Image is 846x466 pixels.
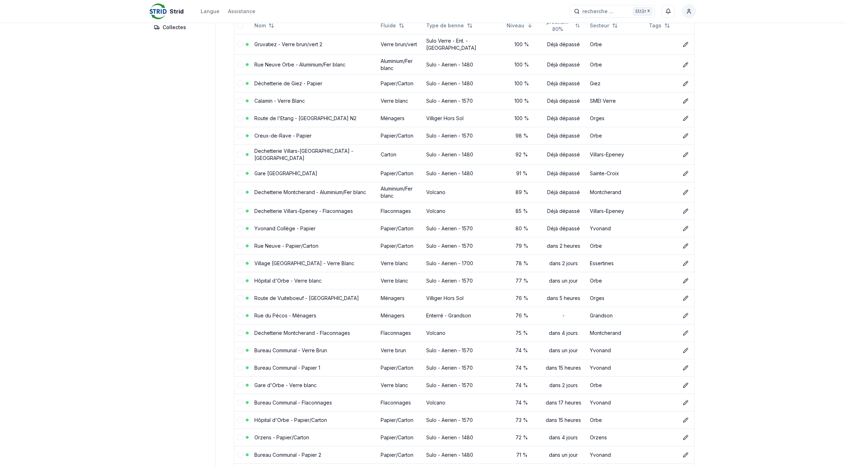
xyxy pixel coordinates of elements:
[237,133,243,139] button: select-row
[424,109,504,127] td: Villiger Hors Sol
[424,220,504,237] td: Sulo - Aerien - 1570
[507,330,537,337] div: 75 %
[254,115,356,121] a: Route de l'Etang - [GEOGRAPHIC_DATA] N2
[507,434,537,441] div: 72 %
[150,7,186,16] a: Strid
[237,452,243,458] button: select-row
[543,382,585,389] div: dans 2 jours
[254,61,345,68] a: Rue Neuve Orbe - Aluminium/Fer blanc
[378,127,423,144] td: Papier/Carton
[378,411,423,429] td: Papier/Carton
[378,92,423,109] td: Verre blanc
[424,446,504,464] td: Sulo - Aerien - 1480
[201,7,220,16] button: Langue
[237,261,243,266] button: select-row
[201,8,220,15] div: Langue
[583,8,614,15] span: recherche ...
[507,208,537,215] div: 85 %
[254,22,266,29] span: Nom
[507,277,537,284] div: 77 %
[378,109,423,127] td: Ménagers
[254,347,327,353] a: Bureau Communal - Verre Brun
[587,34,646,54] td: Orbe
[237,365,243,371] button: select-row
[543,399,585,406] div: dans 17 heures
[424,289,504,307] td: Villiger Hors Sol
[378,54,423,75] td: Aluminium/Fer blanc
[254,80,322,86] a: Déchetterie de Giez - Papier
[254,417,327,423] a: Hôpital d'Orbe - Papier/Carton
[381,22,396,29] span: Fluide
[507,41,537,48] div: 100 %
[378,324,423,342] td: Flaconnages
[543,277,585,284] div: dans un jour
[543,132,585,139] div: Déjà dépassé
[543,364,585,371] div: dans 15 heures
[543,330,585,337] div: dans 4 jours
[586,20,622,31] button: Not sorted. Click to sort ascending.
[543,189,585,196] div: Déjà dépassé
[254,382,317,388] a: Gare d'Orbe - Verre blanc
[424,429,504,446] td: Sulo - Aerien - 1480
[424,272,504,289] td: Sulo - Aerien - 1570
[507,364,537,371] div: 74 %
[254,170,317,176] a: Gare [GEOGRAPHIC_DATA]
[507,399,537,406] div: 74 %
[543,97,585,105] div: Déjà dépassé
[507,80,537,87] div: 100 %
[378,34,423,54] td: Verre brun/vert
[378,202,423,220] td: Flaconnages
[254,208,353,214] a: Dechetterie Villars-Epeney - Flaconnages
[543,260,585,267] div: dans 2 jours
[378,182,423,202] td: Aluminium/Fer blanc
[543,61,585,68] div: Déjà dépassé
[507,115,537,122] div: 100 %
[237,400,243,406] button: select-row
[543,434,585,441] div: dans 4 jours
[254,260,354,266] a: Village [GEOGRAPHIC_DATA] - Verre Blanc
[424,165,504,182] td: Sulo - Aerien - 1480
[237,98,243,104] button: select-row
[424,394,504,411] td: Volcano
[507,382,537,389] div: 74 %
[587,75,646,92] td: Giez
[378,144,423,165] td: Carton
[587,359,646,376] td: Yvonand
[254,148,353,161] a: Dechetterie Villars-[GEOGRAPHIC_DATA] - [GEOGRAPHIC_DATA]
[587,202,646,220] td: Villars-Epeney
[237,295,243,301] button: select-row
[424,54,504,75] td: Sulo - Aerien - 1480
[587,255,646,272] td: Essertines
[237,152,243,157] button: select-row
[424,237,504,255] td: Sulo - Aerien - 1570
[587,144,646,165] td: Villars-Epeney
[378,307,423,324] td: Ménagers
[587,446,646,464] td: Yvonand
[237,417,243,423] button: select-row
[250,20,279,31] button: Not sorted. Click to sort ascending.
[378,289,423,307] td: Ménagers
[424,411,504,429] td: Sulo - Aerien - 1570
[237,348,243,353] button: select-row
[424,92,504,109] td: Sulo - Aerien - 1570
[378,394,423,411] td: Flaconnages
[254,400,332,406] a: Bureau Communal - Flaconnages
[543,312,585,319] div: -
[507,242,537,250] div: 79 %
[587,272,646,289] td: Orbe
[378,376,423,394] td: Verre blanc
[427,22,464,29] span: Type de benne
[543,242,585,250] div: dans 2 heures
[587,394,646,411] td: Yvonand
[543,295,585,302] div: dans 5 heures
[587,307,646,324] td: Grandson
[507,295,537,302] div: 76 %
[587,342,646,359] td: Yvonand
[237,208,243,214] button: select-row
[378,359,423,376] td: Papier/Carton
[424,342,504,359] td: Sulo - Aerien - 1570
[543,208,585,215] div: Déjà dépassé
[424,34,504,54] td: Sulo Verre - Ent. - [GEOGRAPHIC_DATA]
[254,365,320,371] a: Bureau Communal - Papier 1
[170,7,184,16] span: Strid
